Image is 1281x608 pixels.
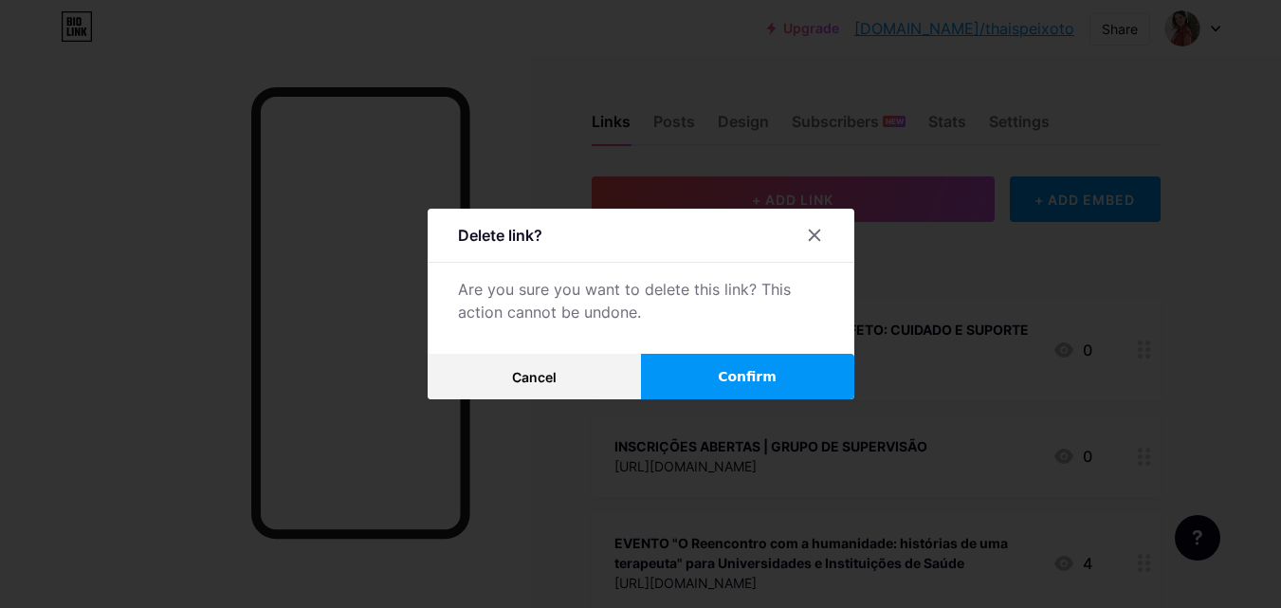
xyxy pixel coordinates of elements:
[641,354,854,399] button: Confirm
[718,367,777,387] span: Confirm
[428,354,641,399] button: Cancel
[512,369,557,385] span: Cancel
[458,278,824,323] div: Are you sure you want to delete this link? This action cannot be undone.
[458,224,542,247] div: Delete link?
